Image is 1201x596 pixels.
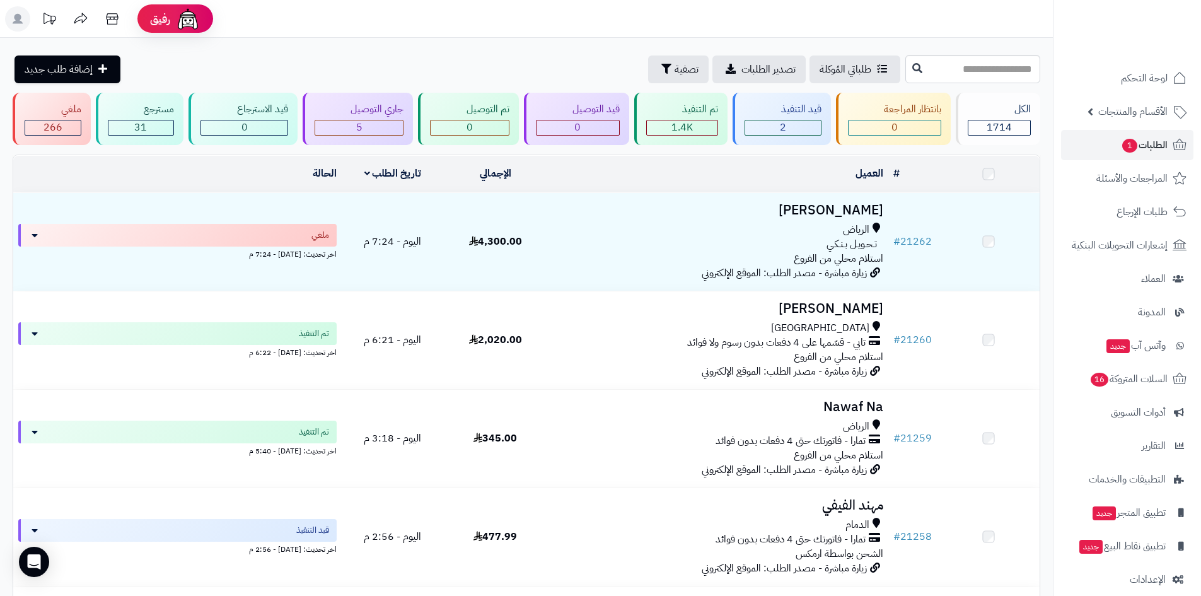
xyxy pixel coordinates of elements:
div: جاري التوصيل [315,102,404,117]
span: قيد التنفيذ [296,524,329,537]
div: 31 [108,120,174,135]
span: طلباتي المُوكلة [820,62,871,77]
span: استلام محلي من الفروع [794,349,883,365]
span: الإعدادات [1130,571,1166,588]
span: 0 [241,120,248,135]
a: أدوات التسويق [1061,397,1193,428]
span: تـحـويـل بـنـكـي [827,237,877,252]
a: #21258 [893,529,932,544]
span: السلات المتروكة [1089,370,1168,388]
a: قيد التنفيذ 2 [730,93,833,145]
div: بانتظار المراجعة [848,102,942,117]
span: تمارا - فاتورتك حتى 4 دفعات بدون فوائد [716,434,866,448]
a: طلباتي المُوكلة [809,56,900,83]
a: المراجعات والأسئلة [1061,163,1193,194]
div: اخر تحديث: [DATE] - 2:56 م [18,542,337,555]
span: 266 [44,120,62,135]
span: التقارير [1142,437,1166,455]
span: زيارة مباشرة - مصدر الطلب: الموقع الإلكتروني [702,561,867,576]
h3: [PERSON_NAME] [552,301,883,316]
a: المدونة [1061,297,1193,327]
span: تصفية [675,62,699,77]
div: اخر تحديث: [DATE] - 7:24 م [18,247,337,260]
a: العملاء [1061,264,1193,294]
span: رفيق [150,11,170,26]
span: 477.99 [473,529,517,544]
div: 0 [201,120,287,135]
a: بانتظار المراجعة 0 [833,93,954,145]
span: 31 [134,120,147,135]
a: الكل1714 [953,93,1043,145]
span: إشعارات التحويلات البنكية [1072,237,1168,254]
a: لوحة التحكم [1061,63,1193,93]
span: المدونة [1138,303,1166,321]
span: 0 [467,120,473,135]
a: التطبيقات والخدمات [1061,464,1193,494]
div: 5 [315,120,403,135]
div: اخر تحديث: [DATE] - 5:40 م [18,443,337,457]
div: ملغي [25,102,81,117]
span: 2 [780,120,786,135]
span: ملغي [311,229,329,242]
span: الشحن بواسطة ارمكس [796,546,883,561]
a: تطبيق المتجرجديد [1061,498,1193,528]
span: جديد [1106,339,1130,353]
span: الأقسام والمنتجات [1098,103,1168,120]
a: طلبات الإرجاع [1061,197,1193,227]
a: إضافة طلب جديد [15,56,120,83]
div: اخر تحديث: [DATE] - 6:22 م [18,345,337,358]
a: جاري التوصيل 5 [300,93,416,145]
a: تم التنفيذ 1.4K [632,93,731,145]
span: استلام محلي من الفروع [794,251,883,266]
div: قيد التنفيذ [745,102,821,117]
a: #21259 [893,431,932,446]
h3: [PERSON_NAME] [552,203,883,218]
div: 1410 [647,120,718,135]
span: الرياض [843,419,869,434]
span: 1714 [987,120,1012,135]
span: التطبيقات والخدمات [1089,470,1166,488]
a: التقارير [1061,431,1193,461]
span: المراجعات والأسئلة [1096,170,1168,187]
span: تطبيق المتجر [1091,504,1166,522]
a: قيد التوصيل 0 [521,93,632,145]
span: لوحة التحكم [1121,69,1168,87]
a: تحديثات المنصة [33,6,65,35]
a: السلات المتروكة16 [1061,364,1193,394]
span: 16 [1090,373,1108,387]
span: تصدير الطلبات [741,62,796,77]
div: 0 [537,120,619,135]
span: تابي - قسّمها على 4 دفعات بدون رسوم ولا فوائد [687,336,866,350]
a: وآتس آبجديد [1061,330,1193,361]
span: # [893,529,900,544]
div: قيد التوصيل [536,102,620,117]
span: 1 [1122,139,1137,153]
span: اليوم - 6:21 م [364,332,421,348]
span: 2,020.00 [469,332,522,348]
a: #21260 [893,332,932,348]
span: زيارة مباشرة - مصدر الطلب: الموقع الإلكتروني [702,462,867,477]
h3: مهند الفيفي [552,498,883,513]
span: الرياض [843,223,869,237]
span: جديد [1079,540,1103,554]
a: تاريخ الطلب [364,166,422,181]
span: 4,300.00 [469,234,522,249]
img: ai-face.png [175,6,200,32]
span: جديد [1093,506,1116,520]
a: الإعدادات [1061,564,1193,595]
div: تم التنفيذ [646,102,719,117]
span: 0 [891,120,898,135]
span: استلام محلي من الفروع [794,448,883,463]
span: 0 [574,120,581,135]
span: طلبات الإرجاع [1117,203,1168,221]
div: قيد الاسترجاع [200,102,288,117]
span: # [893,332,900,348]
span: وآتس آب [1105,337,1166,354]
h3: Nawaf Na [552,400,883,414]
span: الدمام [845,518,869,532]
div: 2 [745,120,821,135]
span: اليوم - 7:24 م [364,234,421,249]
a: # [893,166,900,181]
a: الإجمالي [480,166,511,181]
img: logo-2.png [1115,26,1189,52]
